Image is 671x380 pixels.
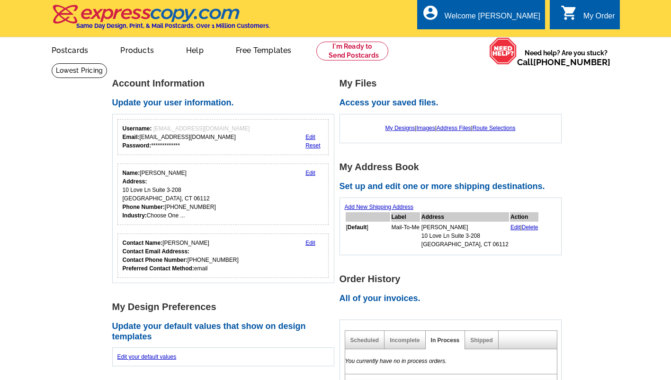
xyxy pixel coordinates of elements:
[117,354,177,360] a: Edit your default values
[421,212,509,222] th: Address
[385,125,415,131] a: My Designs
[390,337,420,344] a: Incomplete
[123,240,163,246] strong: Contact Name:
[305,170,315,176] a: Edit
[416,125,435,131] a: Images
[123,170,140,176] strong: Name:
[305,142,320,149] a: Reset
[350,337,379,344] a: Scheduled
[445,12,540,25] div: Welcome [PERSON_NAME]
[305,134,315,140] a: Edit
[123,239,239,273] div: [PERSON_NAME] [PHONE_NUMBER] email
[348,224,367,231] b: Default
[52,11,270,29] a: Same Day Design, Print, & Mail Postcards. Over 1 Million Customers.
[510,224,520,231] a: Edit
[123,257,188,263] strong: Contact Phone Number:
[123,212,147,219] strong: Industry:
[473,125,516,131] a: Route Selections
[437,125,471,131] a: Address Files
[117,164,329,225] div: Your personal details.
[340,274,567,284] h1: Order History
[112,302,340,312] h1: My Design Preferences
[391,223,420,249] td: Mail-To-Me
[340,181,567,192] h2: Set up and edit one or more shipping destinations.
[123,134,140,140] strong: Email:
[305,240,315,246] a: Edit
[510,212,539,222] th: Action
[123,125,152,132] strong: Username:
[36,38,104,60] a: Postcards
[522,224,538,231] a: Delete
[421,223,509,249] td: [PERSON_NAME] 10 Love Ln Suite 3-208 [GEOGRAPHIC_DATA], CT 06112
[345,204,413,210] a: Add New Shipping Address
[112,321,340,342] h2: Update your default values that show on design templates
[123,248,190,255] strong: Contact Email Addresss:
[112,78,340,88] h1: Account Information
[340,294,567,304] h2: All of your invoices.
[470,337,492,344] a: Shipped
[340,98,567,108] h2: Access your saved files.
[123,169,216,220] div: [PERSON_NAME] 10 Love Ln Suite 3-208 [GEOGRAPHIC_DATA], CT 06112 [PHONE_NUMBER] Choose One ...
[171,38,219,60] a: Help
[431,337,460,344] a: In Process
[112,98,340,108] h2: Update your user information.
[123,142,152,149] strong: Password:
[510,223,539,249] td: |
[123,204,165,210] strong: Phone Number:
[153,125,250,132] span: [EMAIL_ADDRESS][DOMAIN_NAME]
[422,4,439,21] i: account_circle
[345,119,556,137] div: | | |
[489,37,517,65] img: help
[117,233,329,278] div: Who should we contact regarding order issues?
[340,78,567,88] h1: My Files
[583,12,615,25] div: My Order
[221,38,307,60] a: Free Templates
[561,10,615,22] a: shopping_cart My Order
[561,4,578,21] i: shopping_cart
[517,57,610,67] span: Call
[123,265,194,272] strong: Preferred Contact Method:
[345,358,447,364] em: You currently have no in process orders.
[391,212,420,222] th: Label
[346,223,390,249] td: [ ]
[123,178,147,185] strong: Address:
[340,162,567,172] h1: My Address Book
[76,22,270,29] h4: Same Day Design, Print, & Mail Postcards. Over 1 Million Customers.
[533,57,610,67] a: [PHONE_NUMBER]
[105,38,169,60] a: Products
[517,48,615,67] span: Need help? Are you stuck?
[117,119,329,155] div: Your login information.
